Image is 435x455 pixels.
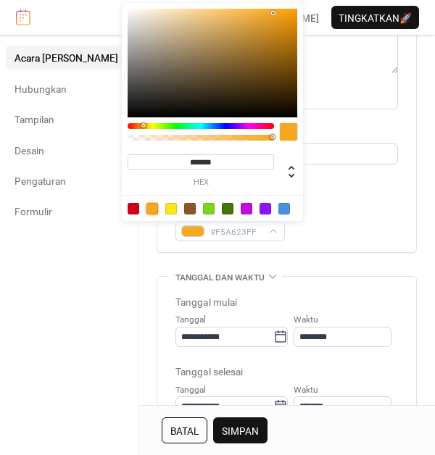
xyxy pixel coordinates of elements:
span: Desain [14,143,44,158]
a: Hubungkan [6,77,127,100]
span: Tanggal dan waktu [175,270,265,285]
label: hex [128,178,274,186]
div: #9013FE [260,203,271,214]
div: #D0021B [128,203,139,214]
a: Tampilan [6,107,127,130]
span: Tampilan [14,112,54,127]
span: Pengaturan [14,174,66,188]
div: Tanggal mulai [175,295,237,309]
div: #7ED321 [203,203,215,214]
a: Formulir [6,199,127,222]
button: tingkatkan🚀 [331,6,419,29]
a: Acara [PERSON_NAME] [6,46,127,69]
span: Tanggal [175,383,206,397]
span: Formulir [14,204,52,219]
span: Waktu [294,383,318,397]
div: #417505 [222,203,233,214]
span: Batal [170,424,199,438]
div: #F5A623 [146,203,158,214]
a: Desain [6,138,127,162]
div: #4A90E2 [278,203,290,214]
div: Tanggal selesai [175,364,244,379]
span: tingkatkan 🚀 [339,11,412,25]
span: Tanggal [175,312,206,327]
div: #8B572A [184,203,196,214]
div: #BD10E0 [241,203,252,214]
span: Hubungkan [14,82,67,96]
img: logo [16,9,30,25]
span: #F5A623FF [210,225,262,239]
span: Waktu [294,312,318,327]
button: Batal [162,417,207,443]
a: Pengaturan [6,169,127,192]
button: Simpan [213,417,268,443]
span: Acara [PERSON_NAME] [14,51,118,65]
span: Simpan [222,424,259,438]
div: #F8E71C [165,203,177,214]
